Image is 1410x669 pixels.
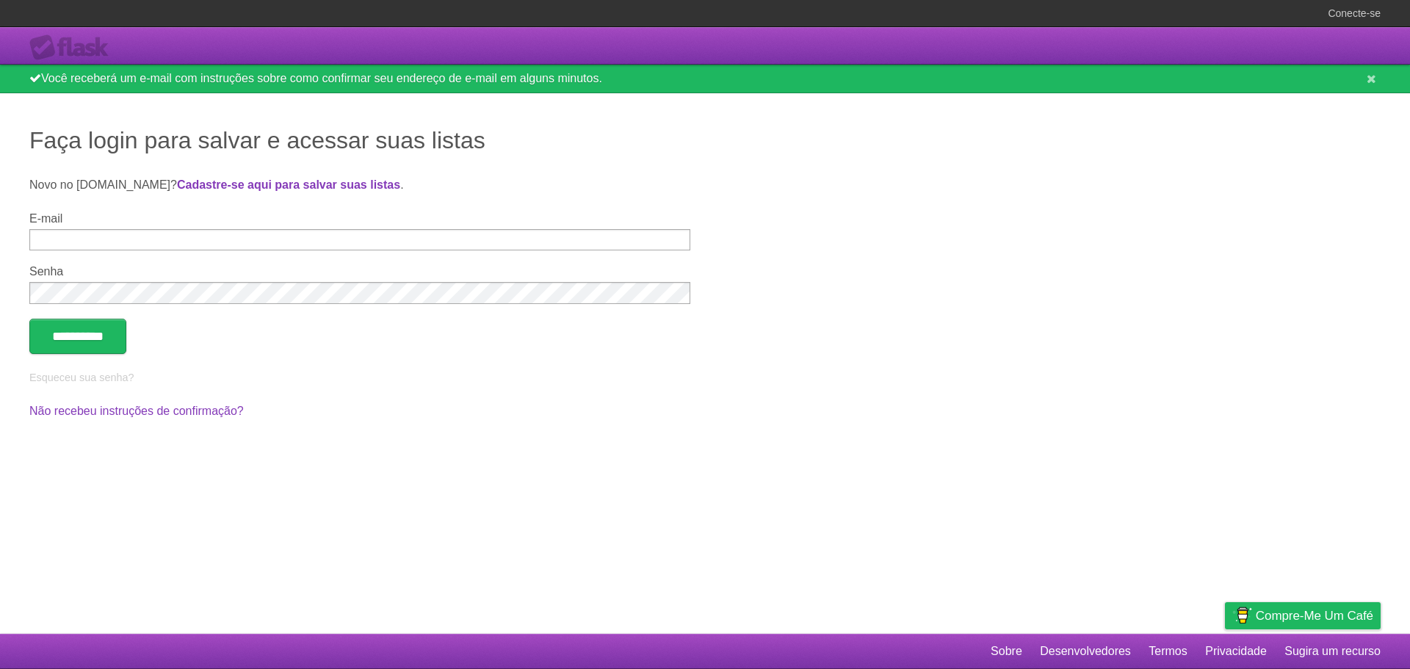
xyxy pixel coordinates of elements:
[1328,7,1381,19] font: Conecte-se
[400,178,403,191] font: .
[1149,645,1187,657] font: Termos
[991,637,1022,665] a: Sobre
[177,178,400,191] a: Cadastre-se aqui para salvar suas listas
[991,645,1022,657] font: Sobre
[1256,609,1373,623] font: Compre-me um café
[1040,645,1131,657] font: Desenvolvedores
[29,405,244,417] a: Não recebeu instruções de confirmação?
[1225,602,1381,629] a: Compre-me um café
[1149,637,1187,665] a: Termos
[1232,603,1252,628] img: Compre-me um café
[29,265,63,278] font: Senha
[41,72,602,84] font: Você receberá um e-mail com instruções sobre como confirmar seu endereço de e-mail em alguns minu...
[1040,637,1131,665] a: Desenvolvedores
[1284,645,1381,657] font: Sugira um recurso
[1284,637,1381,665] a: Sugira um recurso
[1205,637,1267,665] a: Privacidade
[29,178,177,191] font: Novo no [DOMAIN_NAME]?
[1205,645,1267,657] font: Privacidade
[29,127,485,153] font: Faça login para salvar e acessar suas listas
[29,372,134,383] a: Esqueceu sua senha?
[29,212,62,225] font: E-mail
